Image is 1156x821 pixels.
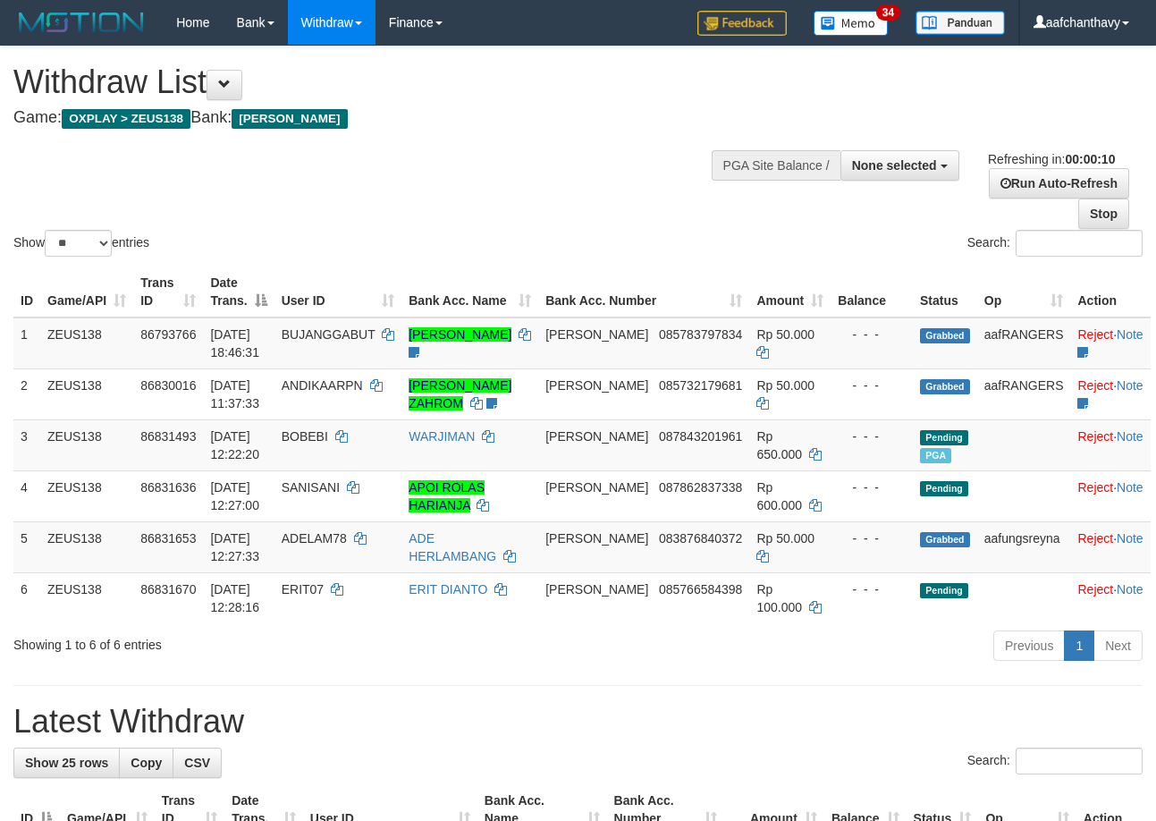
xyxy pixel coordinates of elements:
[13,9,149,36] img: MOTION_logo.png
[282,429,328,444] span: BOBEBI
[659,480,742,495] span: Copy 087862837338 to clipboard
[282,582,324,597] span: ERIT07
[1077,480,1113,495] a: Reject
[659,429,742,444] span: Copy 087843201961 to clipboard
[409,378,511,410] a: [PERSON_NAME] ZAHROM
[756,327,814,342] span: Rp 50.000
[756,378,814,393] span: Rp 50.000
[140,429,196,444] span: 86831493
[210,531,259,563] span: [DATE] 12:27:33
[1117,531,1143,546] a: Note
[40,267,133,317] th: Game/API: activate to sort column ascending
[749,267,831,317] th: Amount: activate to sort column ascending
[40,572,133,623] td: ZEUS138
[967,230,1143,257] label: Search:
[545,480,648,495] span: [PERSON_NAME]
[913,267,977,317] th: Status
[62,109,190,129] span: OXPLAY > ZEUS138
[840,150,959,181] button: None selected
[1070,317,1150,369] td: ·
[1016,230,1143,257] input: Search:
[1117,429,1143,444] a: Note
[210,327,259,360] span: [DATE] 18:46:31
[119,748,173,778] a: Copy
[13,368,40,419] td: 2
[25,756,108,770] span: Show 25 rows
[1065,152,1115,166] strong: 00:00:10
[409,429,475,444] a: WARJIMAN
[545,429,648,444] span: [PERSON_NAME]
[210,582,259,614] span: [DATE] 12:28:16
[131,756,162,770] span: Copy
[545,531,648,546] span: [PERSON_NAME]
[838,580,906,598] div: - - -
[1117,327,1143,342] a: Note
[210,480,259,512] span: [DATE] 12:27:00
[920,379,970,394] span: Grabbed
[1093,631,1143,661] a: Next
[838,529,906,547] div: - - -
[659,378,742,393] span: Copy 085732179681 to clipboard
[1064,631,1094,661] a: 1
[920,448,951,463] span: Marked by aafRornrotha
[1077,531,1113,546] a: Reject
[13,629,468,654] div: Showing 1 to 6 of 6 entries
[920,328,970,343] span: Grabbed
[1077,429,1113,444] a: Reject
[140,582,196,597] span: 86831670
[1117,480,1143,495] a: Note
[40,470,133,521] td: ZEUS138
[203,267,274,317] th: Date Trans.: activate to sort column descending
[1070,267,1150,317] th: Action
[140,531,196,546] span: 86831653
[967,748,1143,774] label: Search:
[409,327,511,342] a: [PERSON_NAME]
[1117,582,1143,597] a: Note
[13,230,149,257] label: Show entries
[920,583,968,598] span: Pending
[1070,572,1150,623] td: ·
[814,11,889,36] img: Button%20Memo.svg
[210,429,259,461] span: [DATE] 12:22:20
[838,326,906,343] div: - - -
[756,429,802,461] span: Rp 650.000
[920,430,968,445] span: Pending
[282,480,340,495] span: SANISANI
[173,748,222,778] a: CSV
[1077,582,1113,597] a: Reject
[1070,521,1150,572] td: ·
[13,704,1143,740] h1: Latest Withdraw
[40,521,133,572] td: ZEUS138
[545,582,648,597] span: [PERSON_NAME]
[852,158,937,173] span: None selected
[13,317,40,369] td: 1
[133,267,203,317] th: Trans ID: activate to sort column ascending
[13,470,40,521] td: 4
[756,531,814,546] span: Rp 50.000
[1077,327,1113,342] a: Reject
[988,152,1115,166] span: Refreshing in:
[1070,368,1150,419] td: ·
[140,480,196,495] span: 86831636
[13,109,753,127] h4: Game: Bank:
[409,531,496,563] a: ADE HERLAMBANG
[545,327,648,342] span: [PERSON_NAME]
[545,378,648,393] span: [PERSON_NAME]
[659,582,742,597] span: Copy 085766584398 to clipboard
[756,480,802,512] span: Rp 600.000
[13,748,120,778] a: Show 25 rows
[140,378,196,393] span: 86830016
[282,378,363,393] span: ANDIKAARPN
[282,327,375,342] span: BUJANGGABUT
[409,480,485,512] a: APOI ROLAS HARIANJA
[210,378,259,410] span: [DATE] 11:37:33
[920,481,968,496] span: Pending
[40,419,133,470] td: ZEUS138
[838,478,906,496] div: - - -
[538,267,749,317] th: Bank Acc. Number: activate to sort column ascending
[916,11,1005,35] img: panduan.png
[140,327,196,342] span: 86793766
[13,267,40,317] th: ID
[40,317,133,369] td: ZEUS138
[838,377,906,394] div: - - -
